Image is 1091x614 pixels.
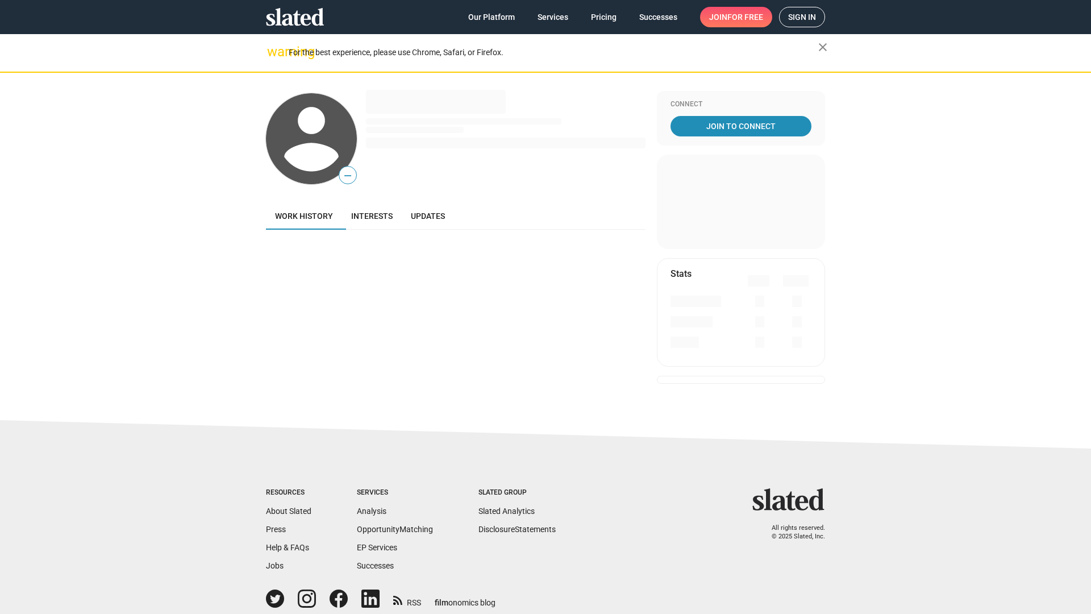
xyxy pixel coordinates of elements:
span: Join [709,7,763,27]
span: Interests [351,211,393,221]
span: film [435,598,448,607]
div: Slated Group [478,488,556,497]
div: Connect [671,100,811,109]
mat-icon: warning [267,45,281,59]
a: Updates [402,202,454,230]
a: Jobs [266,561,284,570]
mat-card-title: Stats [671,268,692,280]
div: Resources [266,488,311,497]
div: For the best experience, please use Chrome, Safari, or Firefox. [289,45,818,60]
span: Successes [639,7,677,27]
mat-icon: close [816,40,830,54]
a: DisclosureStatements [478,525,556,534]
a: Join To Connect [671,116,811,136]
a: Successes [630,7,686,27]
a: EP Services [357,543,397,552]
a: OpportunityMatching [357,525,433,534]
a: Interests [342,202,402,230]
a: Work history [266,202,342,230]
a: Slated Analytics [478,507,535,516]
a: Joinfor free [700,7,772,27]
p: All rights reserved. © 2025 Slated, Inc. [760,524,825,541]
a: Services [528,7,577,27]
div: Services [357,488,433,497]
span: Our Platform [468,7,515,27]
a: Analysis [357,507,386,516]
a: Press [266,525,286,534]
span: Join To Connect [673,116,809,136]
a: Our Platform [459,7,524,27]
span: Services [538,7,568,27]
a: Help & FAQs [266,543,309,552]
a: filmonomics blog [435,588,495,608]
span: Pricing [591,7,617,27]
a: Pricing [582,7,626,27]
span: — [339,168,356,183]
a: About Slated [266,507,311,516]
span: Work history [275,211,333,221]
a: Sign in [779,7,825,27]
a: Successes [357,561,394,570]
span: Sign in [788,7,816,27]
span: Updates [411,211,445,221]
a: RSS [393,591,421,608]
span: for free [727,7,763,27]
